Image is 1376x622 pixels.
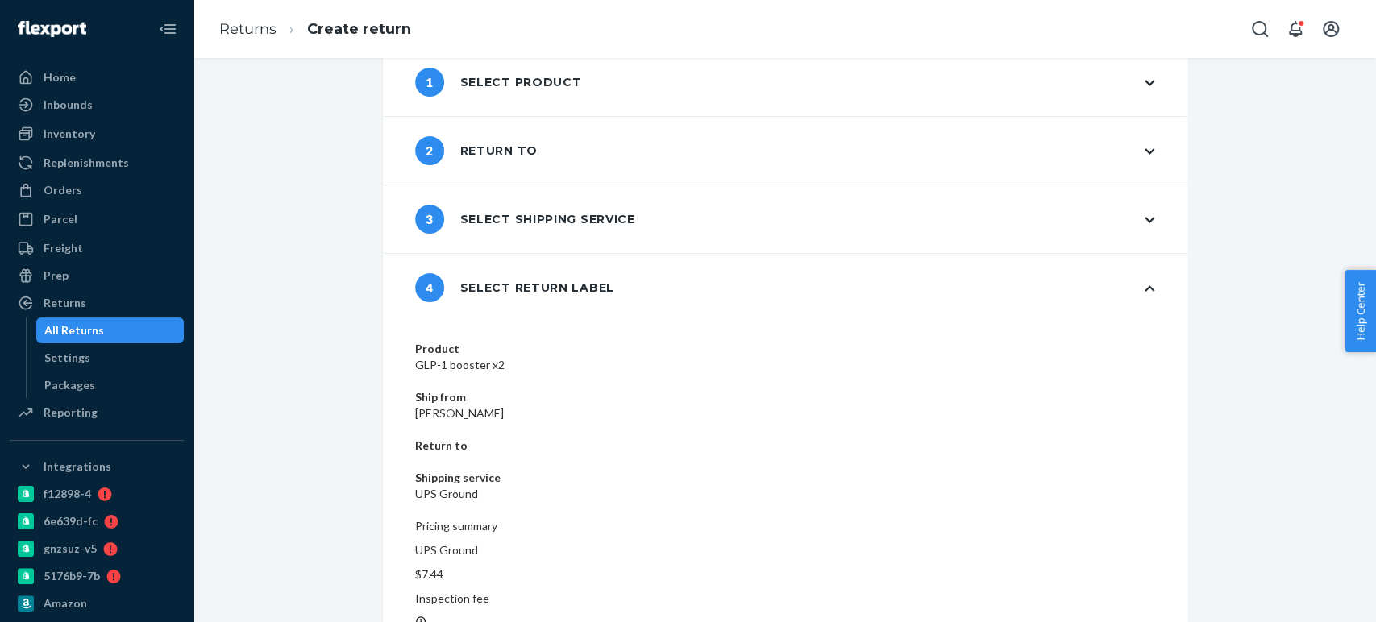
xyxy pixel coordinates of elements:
div: Reporting [44,404,98,421]
a: Returns [219,20,276,38]
a: All Returns [36,317,185,343]
button: Open notifications [1279,13,1312,45]
p: $7.44 [415,566,1155,583]
button: Open Search Box [1244,13,1276,45]
div: Amazon [44,595,87,612]
div: Orders [44,182,82,198]
div: Select product [415,68,582,97]
dt: Ship from [415,389,1155,405]
a: Inventory [10,121,184,147]
div: Replenishments [44,155,129,171]
a: Prep [10,263,184,288]
div: Settings [44,350,90,366]
button: Help Center [1345,270,1376,352]
button: Open account menu [1315,13,1347,45]
div: Integrations [44,458,111,475]
button: Integrations [10,454,184,479]
div: Inventory [44,126,95,142]
span: 4 [415,273,444,302]
a: 6e639d-fc [10,508,184,534]
div: Home [44,69,76,85]
button: Close Navigation [152,13,184,45]
a: 5176b9-7b [10,563,184,589]
a: Amazon [10,591,184,616]
ol: breadcrumbs [206,6,424,53]
span: 1 [415,68,444,97]
a: f12898-4 [10,481,184,507]
div: Select shipping service [415,205,635,234]
a: Parcel [10,206,184,232]
a: Freight [10,235,184,261]
a: Create return [307,20,411,38]
a: Inbounds [10,92,184,118]
p: Pricing summary [415,518,1155,534]
div: Parcel [44,211,77,227]
div: f12898-4 [44,486,91,502]
dd: UPS Ground [415,486,1155,502]
div: gnzsuz-v5 [44,541,97,557]
div: Freight [44,240,83,256]
a: Replenishments [10,150,184,176]
a: Settings [36,345,185,371]
div: Prep [44,267,69,284]
img: Flexport logo [18,21,86,37]
div: Packages [44,377,95,393]
div: Select return label [415,273,614,302]
dd: [PERSON_NAME] [415,405,1155,421]
dt: Product [415,341,1155,357]
span: Support [32,11,90,26]
a: gnzsuz-v5 [10,536,184,562]
a: Home [10,64,184,90]
div: 6e639d-fc [44,513,98,529]
a: Returns [10,290,184,316]
a: Packages [36,372,185,398]
div: Return to [415,136,538,165]
p: UPS Ground [415,542,1155,558]
p: Inspection fee [415,591,1155,607]
div: Returns [44,295,86,311]
div: 5176b9-7b [44,568,100,584]
a: Reporting [10,400,184,425]
a: Orders [10,177,184,203]
dt: Return to [415,437,1155,454]
div: Inbounds [44,97,93,113]
span: 2 [415,136,444,165]
dt: Shipping service [415,470,1155,486]
span: 3 [415,205,444,234]
dd: GLP-1 booster x2 [415,357,1155,373]
div: All Returns [44,322,104,338]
